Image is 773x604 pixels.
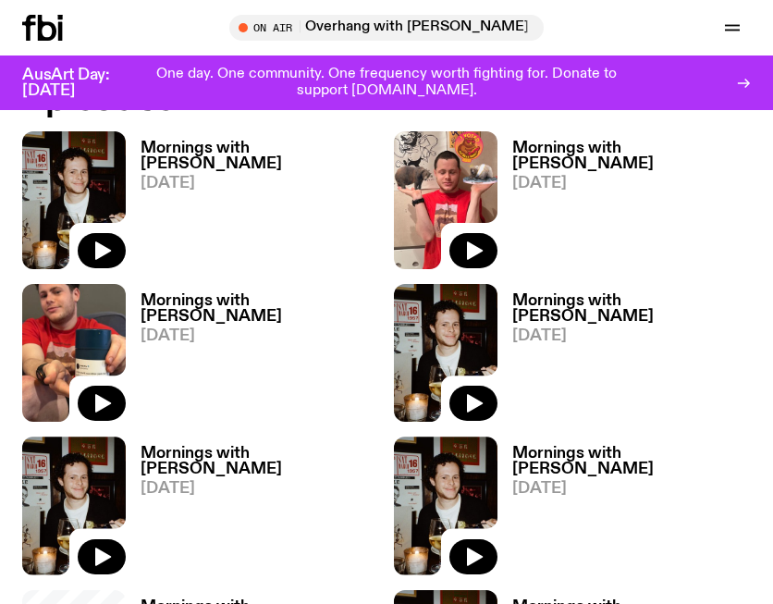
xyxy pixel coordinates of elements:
h3: AusArt Day: [DATE] [22,68,141,99]
h3: Mornings with [PERSON_NAME] [512,141,751,172]
h3: Mornings with [PERSON_NAME] [512,293,751,325]
h2: Episodes [22,83,751,117]
img: Sam blankly stares at the camera, brightly lit by a camera flash wearing a hat collared shirt and... [394,437,497,574]
a: Mornings with [PERSON_NAME][DATE] [126,293,379,422]
button: On Air[DATE] Overhang with [PERSON_NAME] [229,15,544,41]
h3: Mornings with [PERSON_NAME] [141,446,379,477]
span: [DATE] [512,481,751,497]
a: Mornings with [PERSON_NAME][DATE] [497,446,751,574]
a: Mornings with [PERSON_NAME][DATE] [497,141,751,269]
a: Mornings with [PERSON_NAME][DATE] [126,141,379,269]
p: One day. One community. One frequency worth fighting for. Donate to support [DOMAIN_NAME]. [155,67,618,99]
h3: Mornings with [PERSON_NAME] [141,293,379,325]
img: Sam blankly stares at the camera, brightly lit by a camera flash wearing a hat collared shirt and... [22,437,126,574]
span: [DATE] [512,176,751,191]
a: Mornings with [PERSON_NAME][DATE] [497,293,751,422]
span: [DATE] [512,328,751,344]
h3: Mornings with [PERSON_NAME] [141,141,379,172]
span: [DATE] [141,481,379,497]
a: Mornings with [PERSON_NAME][DATE] [126,446,379,574]
h3: Mornings with [PERSON_NAME] [512,446,751,477]
span: [DATE] [141,328,379,344]
img: Sam blankly stares at the camera, brightly lit by a camera flash wearing a hat collared shirt and... [394,284,497,422]
span: [DATE] [141,176,379,191]
img: Sam blankly stares at the camera, brightly lit by a camera flash wearing a hat collared shirt and... [22,131,126,269]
